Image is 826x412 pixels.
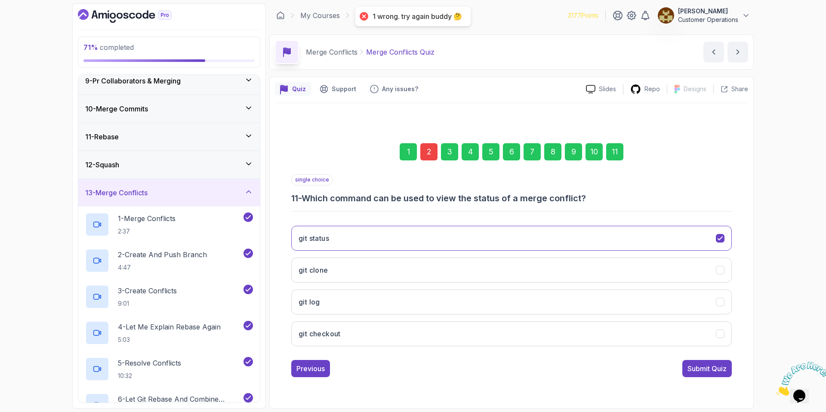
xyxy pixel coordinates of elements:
h3: git checkout [299,329,341,339]
p: 5:03 [118,335,221,344]
h3: 12 - Squash [85,160,119,170]
div: Submit Quiz [687,363,727,374]
button: next content [727,42,748,62]
h3: 13 - Merge Conflicts [85,188,148,198]
h3: git clone [299,265,328,275]
div: 1 wrong. try again buddy 🤔 [373,12,462,21]
span: 71 % [83,43,98,52]
p: Any issues? [382,85,418,93]
button: 13-Merge Conflicts [78,179,260,206]
button: Support button [314,82,361,96]
button: Feedback button [365,82,423,96]
button: 1-Merge Conflicts2:37 [85,212,253,237]
img: user profile image [658,7,674,24]
a: Slides [579,85,623,94]
h3: git log [299,297,320,307]
button: Previous [291,360,330,377]
div: 5 [482,143,499,160]
span: completed [83,43,134,52]
p: Slides [599,85,616,93]
button: Share [713,85,748,93]
a: Repo [623,84,667,95]
button: 9-Pr Collaborators & Merging [78,67,260,95]
p: 3 - Create Conflicts [118,286,177,296]
p: Support [332,85,356,93]
p: Designs [684,85,706,93]
div: 9 [565,143,582,160]
button: 3-Create Conflicts9:01 [85,285,253,309]
p: 9:01 [118,299,177,308]
button: 11-Rebase [78,123,260,151]
button: 4-Let Me Explain Rebase Again5:03 [85,321,253,345]
button: quiz button [275,82,311,96]
div: 1 [400,143,417,160]
p: Merge Conflicts Quiz [366,47,435,57]
button: user profile image[PERSON_NAME]Customer Operations [657,7,750,24]
h3: git status [299,233,329,243]
p: 2:37 [118,227,176,236]
button: 10-Merge Commits [78,95,260,123]
p: 10:32 [118,372,181,380]
img: Chat attention grabber [3,3,57,37]
p: [PERSON_NAME] [678,7,738,15]
div: 10 [586,143,603,160]
p: 5 - Resolve Conflicts [118,358,181,368]
div: 2 [420,143,438,160]
button: 2-Create And Push Branch4:47 [85,249,253,273]
h3: 11 - Which command can be used to view the status of a merge conflict? [291,192,732,204]
button: 5-Resolve Conflicts10:32 [85,357,253,381]
div: 4 [462,143,479,160]
p: 4:47 [118,263,207,272]
button: git clone [291,258,732,283]
p: 2 - Create And Push Branch [118,249,207,260]
div: Previous [296,363,325,374]
button: git checkout [291,321,732,346]
h3: 9 - Pr Collaborators & Merging [85,76,181,86]
div: 3 [441,143,458,160]
a: My Courses [300,10,340,21]
p: Merge Conflicts [306,47,358,57]
button: 12-Squash [78,151,260,178]
h3: 11 - Rebase [85,132,119,142]
div: 11 [606,143,623,160]
p: 1 - Merge Conflicts [118,213,176,224]
p: single choice [291,174,333,185]
p: 4 - Let Me Explain Rebase Again [118,322,221,332]
button: git log [291,289,732,314]
h3: 10 - Merge Commits [85,104,148,114]
p: Repo [644,85,660,93]
p: 6 - Let Git Rebase And Combine Changes [118,394,242,404]
div: 7 [524,143,541,160]
button: Submit Quiz [682,360,732,377]
a: Dashboard [78,9,191,23]
div: 6 [503,143,520,160]
a: Dashboard [276,11,285,20]
p: 2177 Points [568,11,598,20]
p: Customer Operations [678,15,738,24]
p: Share [731,85,748,93]
p: Quiz [292,85,306,93]
div: 8 [544,143,561,160]
button: previous content [703,42,724,62]
iframe: chat widget [773,358,826,399]
button: git status [291,226,732,251]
